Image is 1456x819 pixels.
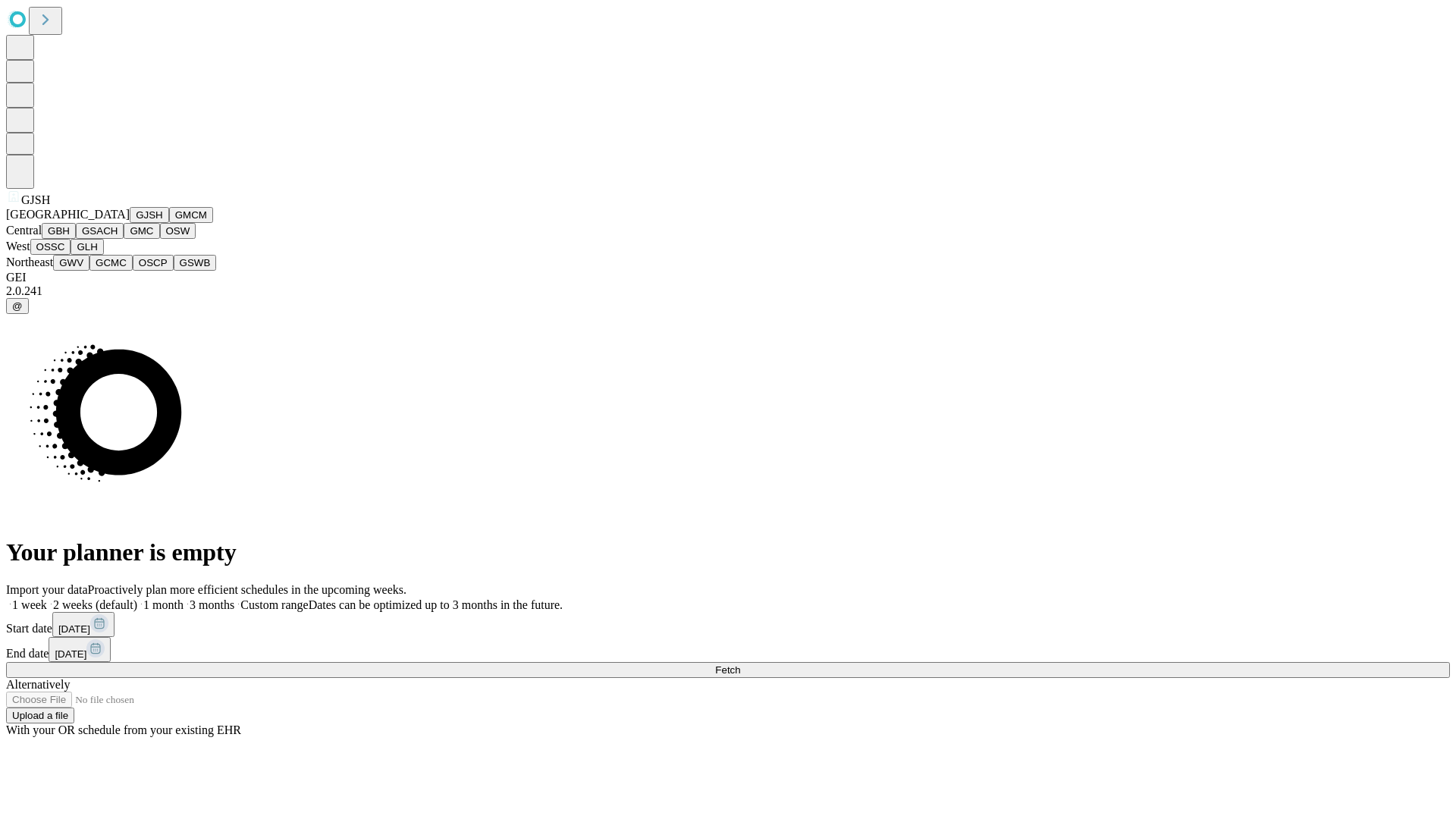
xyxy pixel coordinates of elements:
[240,598,308,611] span: Custom range
[6,538,1450,566] h1: Your planner is empty
[160,223,196,239] button: OSW
[55,648,86,660] span: [DATE]
[174,255,217,271] button: GSWB
[130,207,169,223] button: GJSH
[6,678,70,691] span: Alternatively
[71,239,103,255] button: GLH
[53,598,137,611] span: 2 weeks (default)
[88,583,406,596] span: Proactively plan more efficient schedules in the upcoming weeks.
[133,255,174,271] button: OSCP
[6,708,74,723] button: Upload a file
[6,612,1450,637] div: Start date
[12,300,23,312] span: @
[30,239,71,255] button: OSSC
[76,223,124,239] button: GSACH
[58,623,90,635] span: [DATE]
[52,612,115,637] button: [DATE]
[715,664,740,676] span: Fetch
[6,298,29,314] button: @
[6,256,53,268] span: Northeast
[6,240,30,253] span: West
[169,207,213,223] button: GMCM
[42,223,76,239] button: GBH
[6,723,241,736] span: With your OR schedule from your existing EHR
[53,255,89,271] button: GWV
[309,598,563,611] span: Dates can be optimized up to 3 months in the future.
[49,637,111,662] button: [DATE]
[89,255,133,271] button: GCMC
[6,583,88,596] span: Import your data
[190,598,234,611] span: 3 months
[6,284,1450,298] div: 2.0.241
[6,271,1450,284] div: GEI
[143,598,184,611] span: 1 month
[6,224,42,237] span: Central
[12,598,47,611] span: 1 week
[124,223,159,239] button: GMC
[6,637,1450,662] div: End date
[6,662,1450,678] button: Fetch
[21,193,50,206] span: GJSH
[6,208,130,221] span: [GEOGRAPHIC_DATA]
